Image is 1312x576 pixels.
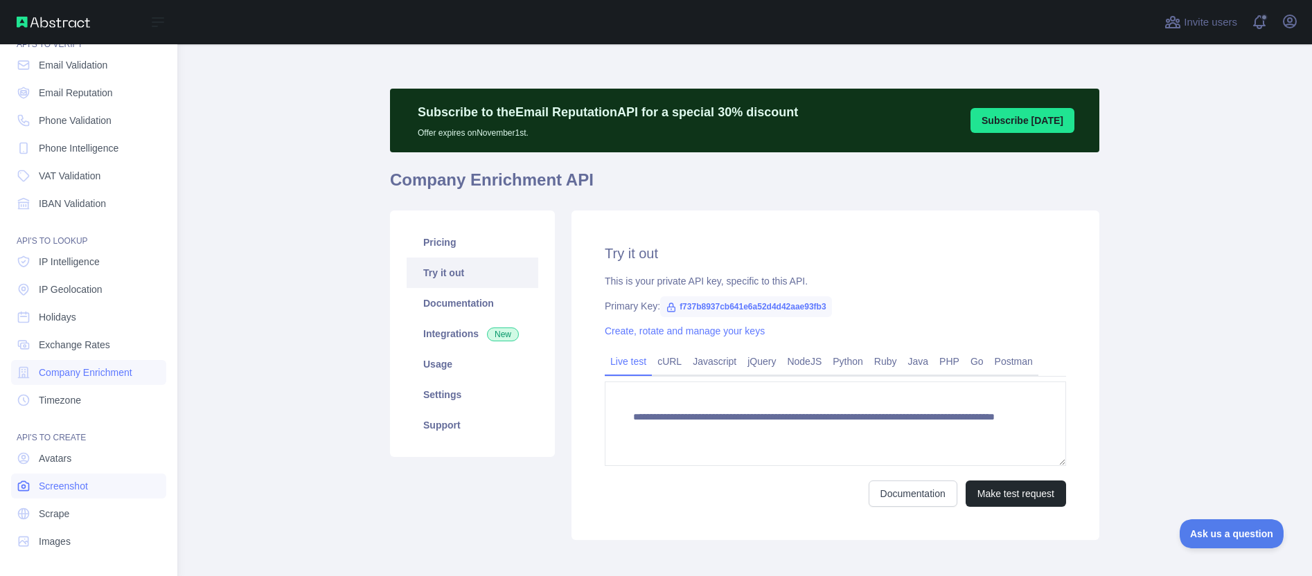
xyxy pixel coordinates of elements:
[1162,11,1240,33] button: Invite users
[605,274,1066,288] div: This is your private API key, specific to this API.
[1180,519,1284,548] iframe: Toggle Customer Support
[407,318,538,349] a: Integrations New
[11,332,166,357] a: Exchange Rates
[407,410,538,440] a: Support
[11,305,166,330] a: Holidays
[11,219,166,246] div: API'S TO LOOKUP
[605,325,765,336] a: Create, rotate and manage your keys
[742,350,781,372] a: jQuery
[39,534,71,548] span: Images
[869,350,903,372] a: Ruby
[39,507,69,521] span: Scrape
[418,102,798,122] p: Subscribe to the Email Reputation API for a special 30 % discount
[39,282,103,296] span: IP Geolocation
[17,17,90,28] img: Abstract API
[39,169,100,183] span: VAT Validation
[11,474,166,498] a: Screenshot
[11,191,166,216] a: IBAN Validation
[407,349,538,379] a: Usage
[407,379,538,410] a: Settings
[418,122,798,138] p: Offer expires on November 1st.
[11,249,166,274] a: IP Intelligence
[39,58,107,72] span: Email Validation
[1184,15,1237,30] span: Invite users
[390,169,1099,202] h1: Company Enrichment API
[11,163,166,188] a: VAT Validation
[39,479,88,493] span: Screenshot
[11,53,166,78] a: Email Validation
[39,197,106,210] span: IBAN Validation
[652,350,687,372] a: cURL
[903,350,934,372] a: Java
[39,338,110,352] span: Exchange Rates
[407,258,538,288] a: Try it out
[687,350,742,372] a: Javascript
[11,136,166,161] a: Phone Intelligence
[39,86,113,100] span: Email Reputation
[934,350,965,372] a: PHP
[11,277,166,302] a: IP Geolocation
[39,451,71,465] span: Avatars
[11,529,166,554] a: Images
[965,350,989,372] a: Go
[781,350,827,372] a: NodeJS
[11,415,166,443] div: API'S TO CREATE
[407,288,538,318] a: Documentation
[660,296,832,317] span: f737b8937cb641e6a52d4d42aae93fb3
[989,350,1038,372] a: Postman
[11,108,166,133] a: Phone Validation
[605,299,1066,313] div: Primary Key:
[966,480,1066,507] button: Make test request
[407,227,538,258] a: Pricing
[605,244,1066,263] h2: Try it out
[39,141,118,155] span: Phone Intelligence
[11,80,166,105] a: Email Reputation
[11,388,166,413] a: Timezone
[869,480,957,507] a: Documentation
[11,360,166,385] a: Company Enrichment
[970,108,1074,133] button: Subscribe [DATE]
[487,327,519,341] span: New
[11,501,166,526] a: Scrape
[39,114,112,127] span: Phone Validation
[39,366,132,379] span: Company Enrichment
[39,255,100,269] span: IP Intelligence
[11,446,166,471] a: Avatars
[39,393,81,407] span: Timezone
[605,350,652,372] a: Live test
[39,310,76,324] span: Holidays
[827,350,869,372] a: Python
